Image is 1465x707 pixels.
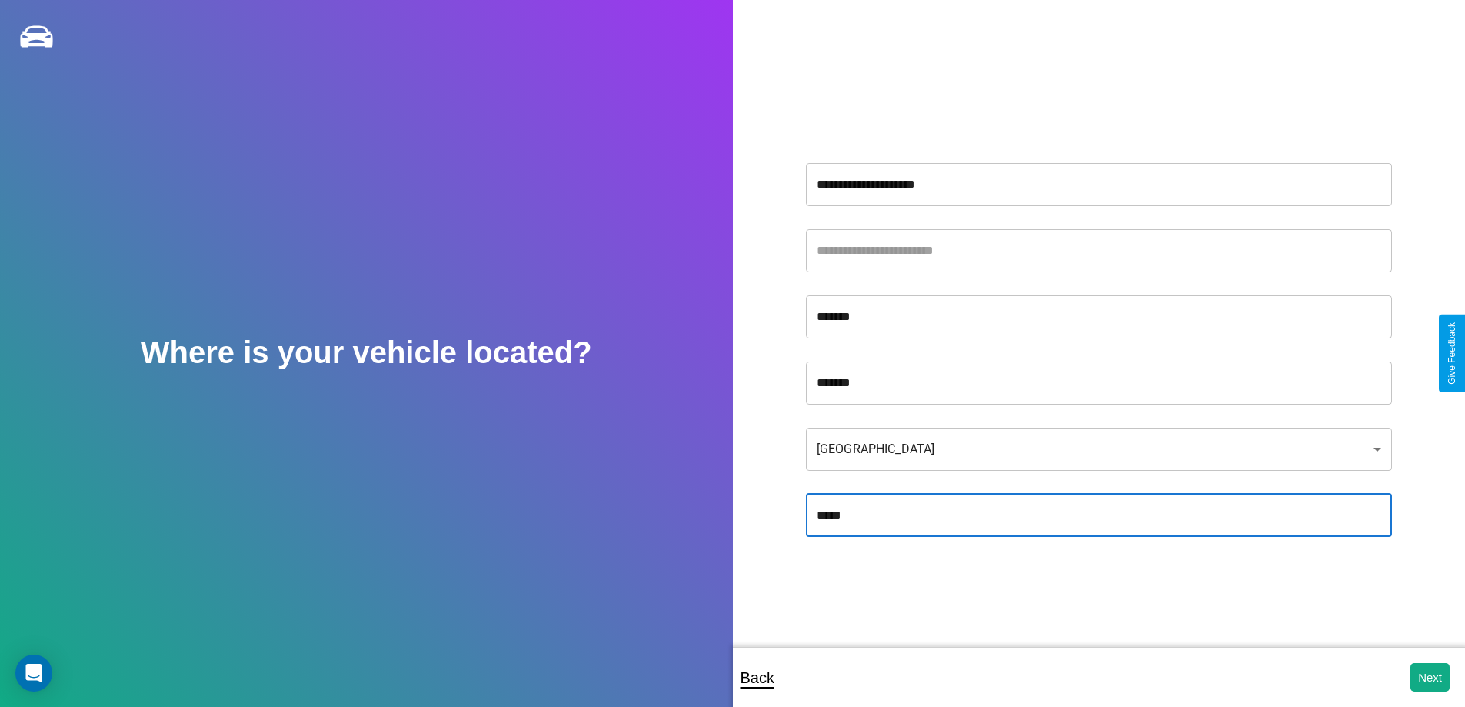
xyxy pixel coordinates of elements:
[1410,663,1450,692] button: Next
[15,655,52,692] div: Open Intercom Messenger
[741,664,774,692] p: Back
[1447,322,1457,385] div: Give Feedback
[141,335,592,370] h2: Where is your vehicle located?
[806,428,1392,471] div: [GEOGRAPHIC_DATA]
